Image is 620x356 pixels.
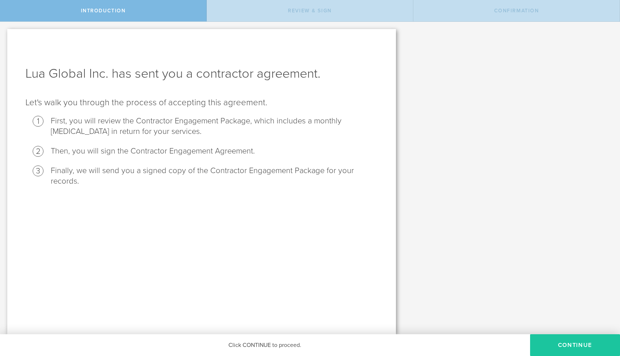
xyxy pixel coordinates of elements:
[51,165,378,187] li: Finally, we will send you a signed copy of the Contractor Engagement Package for your records.
[51,146,378,156] li: Then, you will sign the Contractor Engagement Agreement.
[51,116,378,137] li: First, you will review the Contractor Engagement Package, which includes a monthly [MEDICAL_DATA]...
[494,8,539,14] span: Confirmation
[25,65,378,82] h1: Lua Global Inc. has sent you a contractor agreement.
[25,97,378,109] p: Let's walk you through the process of accepting this agreement.
[530,334,620,356] button: Continue
[288,8,332,14] span: Review & sign
[584,299,620,334] iframe: Chat Widget
[81,8,126,14] span: Introduction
